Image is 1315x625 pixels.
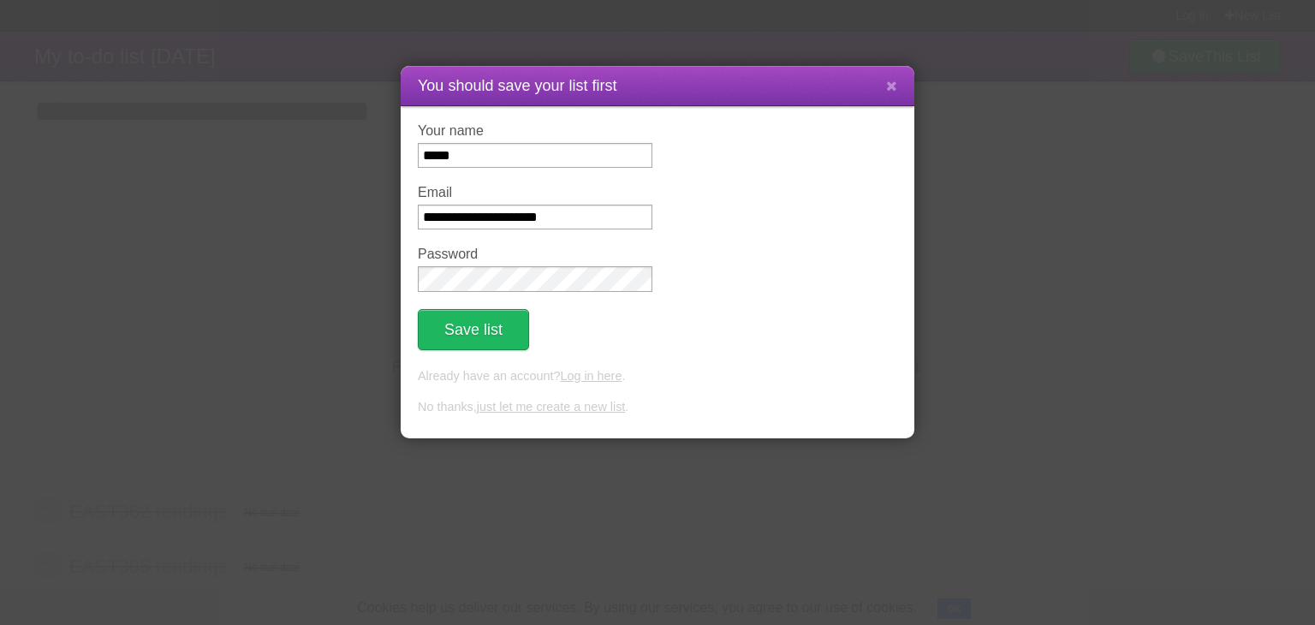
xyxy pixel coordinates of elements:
[418,398,897,417] p: No thanks, .
[560,369,622,383] a: Log in here
[418,185,652,200] label: Email
[418,309,529,350] button: Save list
[418,247,652,262] label: Password
[418,367,897,386] p: Already have an account? .
[418,123,652,139] label: Your name
[418,74,897,98] h1: You should save your list first
[477,400,626,414] a: just let me create a new list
